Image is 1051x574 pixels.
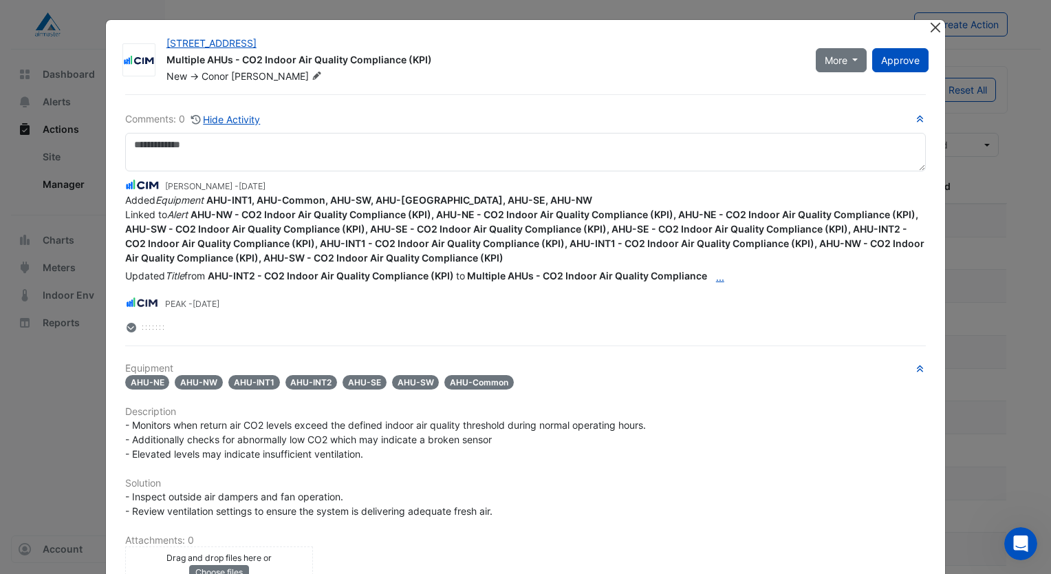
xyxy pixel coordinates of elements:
[881,54,920,66] span: Approve
[125,363,926,374] h6: Equipment
[166,37,257,49] a: [STREET_ADDRESS]
[231,70,325,83] span: [PERSON_NAME]
[165,298,219,310] small: PEAK -
[206,194,592,206] strong: AHU-INT1, AHU-Common, AHU-SW, AHU-[GEOGRAPHIC_DATA], AHU-SE, AHU-NW
[125,270,733,281] span: to
[825,53,847,67] span: More
[165,270,184,281] em: Title
[125,491,492,517] span: - Inspect outside air dampers and fan operation. - Review ventilation settings to ensure the syst...
[123,54,155,67] img: CIM
[125,406,926,418] h6: Description
[707,265,733,289] button: ...
[239,181,266,191] span: 2025-09-26 13:27:33
[125,209,924,264] strong: AHU-NW - CO2 Indoor Air Quality Compliance (KPI), AHU-NE - CO2 Indoor Air Quality Compliance (KPI...
[228,375,280,390] span: AHU-INT1
[343,375,387,390] span: AHU-SE
[125,295,160,310] img: CIM
[166,553,272,563] small: Drag and drop files here or
[125,270,205,281] span: Updated from
[444,375,514,390] span: AHU-Common
[125,178,160,193] img: CIM
[166,53,799,70] div: Multiple AHUs - CO2 Indoor Air Quality Compliance (KPI)
[125,323,138,332] fa-layers: More
[125,535,926,546] h6: Attachments: 0
[125,419,649,460] span: - Monitors when return air CO2 levels exceed the defined indoor air quality threshold during norm...
[191,111,261,127] button: Hide Activity
[193,299,219,309] span: 2025-09-26 08:53:07
[125,194,592,206] span: Added
[816,48,867,72] button: More
[165,180,266,193] small: [PERSON_NAME] -
[928,20,942,34] button: Close
[125,375,170,390] span: AHU-NE
[167,209,188,220] em: Alert
[125,209,924,264] span: Linked to
[175,375,223,390] span: AHU-NW
[392,375,440,390] span: AHU-SW
[125,478,926,489] h6: Solution
[166,70,187,82] span: New
[1004,527,1037,560] iframe: Intercom live chat
[125,111,261,127] div: Comments: 0
[155,194,204,206] em: Equipment
[467,270,733,281] span: Multiple AHUs - CO2 Indoor Air Quality Compliance
[285,375,338,390] span: AHU-INT2
[208,270,454,281] span: AHU-INT2 - CO2 Indoor Air Quality Compliance (KPI)
[872,48,929,72] button: Approve
[202,70,228,82] span: Conor
[190,70,199,82] span: ->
